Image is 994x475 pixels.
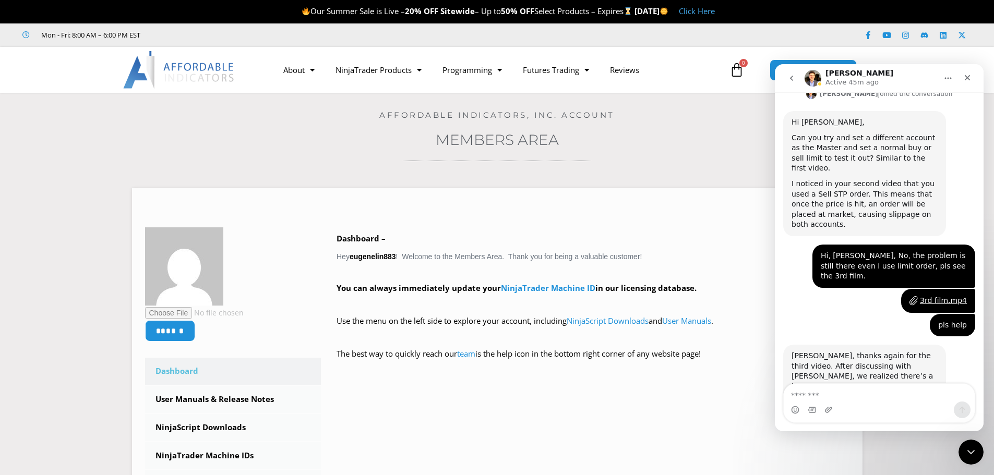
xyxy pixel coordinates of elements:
a: NinjaTrader Machine ID [501,283,595,293]
button: Upload attachment [50,342,58,350]
div: [PERSON_NAME], thanks again for the third video. After discussing with [PERSON_NAME], we realized... [17,287,163,348]
a: Reviews [600,58,650,82]
a: NinjaScript Downloads [567,315,649,326]
p: Use the menu on the left side to explore your account, including and . [337,314,849,343]
div: David says… [8,281,200,373]
strong: [DATE] [634,6,668,16]
a: Affordable Indicators, Inc. Account [379,110,615,120]
iframe: Customer reviews powered by Trustpilot [155,30,312,40]
img: ce5c3564b8d766905631c1cffdfddf4fd84634b52f3d98752d85c5da480e954d [145,227,223,306]
button: Emoji picker [16,342,25,350]
strong: Sitewide [440,6,475,16]
textarea: Message… [9,320,200,337]
strong: 50% OFF [501,6,534,16]
b: Dashboard – [337,233,386,243]
div: Hey ! Welcome to the Members Area. Thank you for being a valuable customer! [337,232,849,376]
button: Gif picker [33,342,41,350]
a: Futures Trading [512,58,600,82]
div: [PERSON_NAME], thanks again for the third video. After discussing with [PERSON_NAME], we realized... [8,281,171,355]
a: Members Area [436,131,559,149]
a: Programming [432,58,512,82]
a: MEMBERS AREA [770,59,857,81]
a: NinjaScript Downloads [145,414,321,441]
a: User Manuals [662,315,711,326]
a: NinjaTrader Machine IDs [145,442,321,469]
img: 🔥 [302,7,310,15]
iframe: Intercom live chat [775,64,984,431]
a: NinjaTrader Products [325,58,432,82]
p: The best way to quickly reach our is the help icon in the bottom right corner of any website page! [337,347,849,376]
a: About [273,58,325,82]
img: LogoAI | Affordable Indicators – NinjaTrader [123,51,235,89]
a: team [457,348,475,359]
iframe: Intercom live chat [959,440,984,465]
a: Dashboard [145,358,321,385]
span: Our Summer Sale is Live – – Up to Select Products – Expires [302,6,634,16]
img: 🌞 [660,7,668,15]
a: User Manuals & Release Notes [145,386,321,413]
nav: Menu [273,58,727,82]
strong: 20% OFF [405,6,438,16]
a: 0 [714,55,760,85]
img: ⌛ [624,7,632,15]
strong: eugenelin883 [350,252,396,261]
span: Mon - Fri: 8:00 AM – 6:00 PM EST [39,29,140,41]
a: Click Here [679,6,715,16]
span: 0 [739,59,748,67]
button: Send a message… [179,337,196,354]
strong: You can always immediately update your in our licensing database. [337,283,697,293]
